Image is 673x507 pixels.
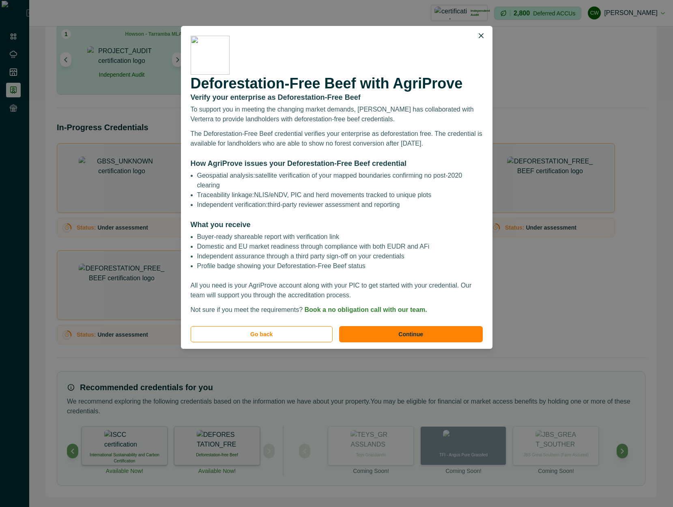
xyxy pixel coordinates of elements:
span: Geospatial analysis: [197,172,255,179]
p: satellite verification of your mapped boundaries confirming no post-2020 clearing [197,171,483,190]
p: The Deforestation-Free Beef credential verifies your enterprise as deforestation free. The creden... [191,129,483,148]
h2: Deforestation-Free Beef with AgriProve [191,75,483,92]
span: Independent verification: [197,201,268,208]
p: Not sure if you meet the requirements? [191,305,483,315]
h3: How AgriProve issues your Deforestation-Free Beef credential [191,158,483,169]
p: All you need is your AgriProve account along with your PIC to get started with your credential. O... [191,281,483,300]
button: Go back [191,326,333,342]
p: Profile badge showing your Deforestation-Free Beef status [197,261,483,271]
p: Independent assurance through a third party sign-off on your credentials [197,251,483,261]
h3: What you receive [191,219,483,230]
span: Traceability linkage: [197,191,254,198]
p: third-party reviewer assessment and reporting [197,200,483,210]
button: Close [475,29,488,42]
p: To support you in meeting the changing market demands, [PERSON_NAME] has collaborated with Verter... [191,105,483,124]
h3: Verify your enterprise as Deforestation-Free Beef [191,92,483,103]
p: NLIS/eNDV, PIC and herd movements tracked to unique plots [197,190,483,200]
a: Book a no obligation call with our team. [305,306,427,313]
p: Domestic and EU market readiness through compliance with both EUDR and AFi [197,242,483,251]
p: Buyer-ready shareable report with verification link [197,232,483,242]
img: deforestation_free_beef.webp [191,36,230,75]
button: Continue [339,326,483,342]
